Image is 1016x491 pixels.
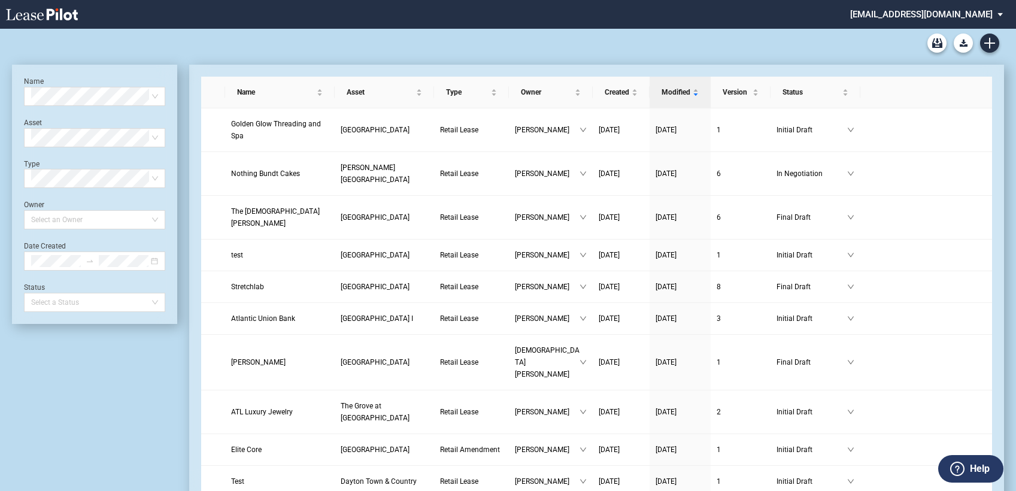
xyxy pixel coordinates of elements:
[440,406,503,418] a: Retail Lease
[599,168,644,180] a: [DATE]
[717,124,765,136] a: 1
[440,251,478,259] span: Retail Lease
[341,162,428,186] a: [PERSON_NAME][GEOGRAPHIC_DATA]
[580,315,587,322] span: down
[717,408,721,416] span: 2
[599,314,620,323] span: [DATE]
[717,477,721,486] span: 1
[341,283,410,291] span: StoneRidge Plaza
[231,444,329,456] a: Elite Core
[24,119,42,127] label: Asset
[599,283,620,291] span: [DATE]
[231,205,329,229] a: The [DEMOGRAPHIC_DATA][PERSON_NAME]
[341,211,428,223] a: [GEOGRAPHIC_DATA]
[656,283,677,291] span: [DATE]
[341,444,428,456] a: [GEOGRAPHIC_DATA]
[593,77,650,108] th: Created
[341,356,428,368] a: [GEOGRAPHIC_DATA]
[656,314,677,323] span: [DATE]
[231,251,243,259] span: test
[580,170,587,177] span: down
[440,444,503,456] a: Retail Amendment
[24,77,44,86] label: Name
[580,408,587,416] span: down
[515,475,580,487] span: [PERSON_NAME]
[847,315,854,322] span: down
[599,249,644,261] a: [DATE]
[515,313,580,325] span: [PERSON_NAME]
[599,477,620,486] span: [DATE]
[656,126,677,134] span: [DATE]
[656,445,677,454] span: [DATE]
[656,211,705,223] a: [DATE]
[599,444,644,456] a: [DATE]
[847,251,854,259] span: down
[341,163,410,184] span: Hartwell Village
[717,445,721,454] span: 1
[231,314,295,323] span: Atlantic Union Bank
[847,126,854,134] span: down
[656,251,677,259] span: [DATE]
[599,406,644,418] a: [DATE]
[777,281,847,293] span: Final Draft
[341,249,428,261] a: [GEOGRAPHIC_DATA]
[231,313,329,325] a: Atlantic Union Bank
[717,356,765,368] a: 1
[440,445,500,454] span: Retail Amendment
[580,126,587,134] span: down
[225,77,335,108] th: Name
[231,283,264,291] span: Stretchlab
[783,86,840,98] span: Status
[717,213,721,222] span: 6
[927,34,947,53] a: Archive
[231,207,320,228] span: The Church of Jesus Christ of Latter-Day Saints
[580,214,587,221] span: down
[341,126,410,134] span: Stone Creek Village
[847,170,854,177] span: down
[777,211,847,223] span: Final Draft
[580,283,587,290] span: down
[24,160,40,168] label: Type
[446,86,489,98] span: Type
[231,358,286,366] span: Eloise
[777,124,847,136] span: Initial Draft
[231,169,300,178] span: Nothing Bundt Cakes
[599,169,620,178] span: [DATE]
[440,313,503,325] a: Retail Lease
[650,77,711,108] th: Modified
[515,249,580,261] span: [PERSON_NAME]
[847,478,854,485] span: down
[24,242,66,250] label: Date Created
[440,168,503,180] a: Retail Lease
[847,359,854,366] span: down
[335,77,434,108] th: Asset
[717,168,765,180] a: 6
[341,313,428,325] a: [GEOGRAPHIC_DATA] I
[231,249,329,261] a: test
[231,475,329,487] a: Test
[599,213,620,222] span: [DATE]
[440,283,478,291] span: Retail Lease
[231,445,262,454] span: Elite Core
[717,475,765,487] a: 1
[777,444,847,456] span: Initial Draft
[341,281,428,293] a: [GEOGRAPHIC_DATA]
[599,356,644,368] a: [DATE]
[440,281,503,293] a: Retail Lease
[440,358,478,366] span: Retail Lease
[599,126,620,134] span: [DATE]
[777,475,847,487] span: Initial Draft
[717,444,765,456] a: 1
[341,124,428,136] a: [GEOGRAPHIC_DATA]
[440,169,478,178] span: Retail Lease
[515,406,580,418] span: [PERSON_NAME]
[656,475,705,487] a: [DATE]
[599,211,644,223] a: [DATE]
[938,455,1003,483] button: Help
[656,408,677,416] span: [DATE]
[777,249,847,261] span: Initial Draft
[656,444,705,456] a: [DATE]
[777,168,847,180] span: In Negotiation
[521,86,572,98] span: Owner
[711,77,771,108] th: Version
